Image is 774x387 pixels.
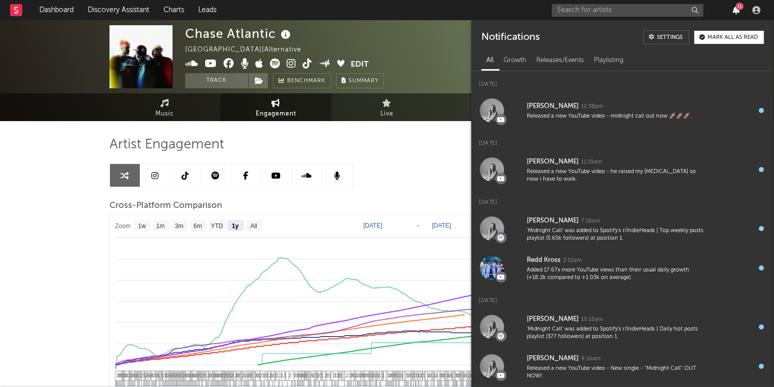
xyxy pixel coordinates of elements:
[527,353,579,365] div: [PERSON_NAME]
[471,248,774,288] a: Redd Kross2:10amAdded 17.67x more YouTube views than their usual daily growth (+18.2k compared to...
[527,227,704,243] div: 'Midnight Call' was added to Spotify's r/IndieHeads | Top weekly posts playlist (5.65k followers)...
[156,223,165,230] text: 1m
[274,372,277,378] span: 1
[289,372,292,378] span: 2
[153,372,156,378] span: 2
[207,372,210,378] span: 2
[336,73,384,88] button: Summary
[417,372,420,378] span: 1
[471,288,774,307] div: [DATE]
[419,372,422,378] span: 2
[147,372,153,378] span: 16
[231,372,234,378] span: 2
[250,223,257,230] text: All
[380,108,394,120] span: Live
[581,316,603,323] div: 10:10am
[468,372,471,378] span: 2
[527,254,561,266] div: Redd Kross
[203,372,206,378] span: 1
[415,372,418,378] span: 1
[471,189,774,209] div: [DATE]
[443,93,554,121] a: Audience
[256,372,262,378] span: 12
[471,209,774,248] a: [PERSON_NAME]7:16am'Midnight Call' was added to Spotify's r/IndieHeads | Top weekly posts playlis...
[454,372,457,378] span: 3
[346,372,349,378] span: 2
[143,372,146,378] span: 1
[145,372,148,378] span: 2
[527,266,704,282] div: Added 17.67x more YouTube views than their usual daily growth (+18.2k compared to +1.03k on avera...
[374,372,377,378] span: 1
[254,372,257,378] span: 3
[309,372,312,378] span: 1
[432,372,435,378] span: 1
[581,217,600,225] div: 7:16am
[415,222,421,229] text: →
[240,372,243,378] span: 1
[589,52,629,69] div: Playlisting
[109,139,224,151] span: Artist Engagement
[581,158,602,166] div: 11:19am
[527,156,579,168] div: [PERSON_NAME]
[349,78,378,84] span: Summary
[400,372,403,378] span: 1
[422,372,425,378] span: 1
[328,372,331,378] span: 5
[109,200,222,212] span: Cross-Platform Comparison
[117,372,120,378] span: 2
[471,347,774,386] a: [PERSON_NAME]9:16amReleased a new YouTube video - New single - "Midnight Call" OUT NOW!.
[235,372,238,378] span: 1
[387,372,390,378] span: 1
[320,372,323,378] span: 1
[331,93,443,121] a: Live
[120,372,126,378] span: 20
[185,44,313,56] div: [GEOGRAPHIC_DATA] | Alternative
[188,372,194,378] span: 21
[256,108,296,120] span: Engagement
[432,222,451,229] text: [DATE]
[527,215,579,227] div: [PERSON_NAME]
[406,372,409,378] span: 1
[115,223,131,230] text: Zoom
[245,372,248,378] span: 4
[581,355,600,363] div: 9:16am
[527,113,704,120] div: Released a new YouTube video - midnight call out now 🚀🚀🚀.
[363,222,382,229] text: [DATE]
[397,372,400,378] span: 2
[273,73,331,88] a: Benchmark
[446,372,449,378] span: 1
[471,91,774,130] a: [PERSON_NAME]12:38pmReleased a new YouTube video - midnight call out now 🚀🚀🚀.
[109,93,220,121] a: Music
[563,257,582,264] div: 2:10am
[736,3,744,10] div: 11
[434,372,437,378] span: 2
[185,73,248,88] button: Track
[360,372,366,378] span: 20
[160,372,163,378] span: 1
[351,59,369,71] button: Edit
[269,372,272,378] span: 2
[280,372,283,378] span: 1
[439,372,442,378] span: 4
[527,365,704,380] div: Released a new YouTube video - New single - "Midnight Call" OUT NOW!.
[527,100,579,113] div: [PERSON_NAME]
[527,313,579,325] div: [PERSON_NAME]
[232,223,239,230] text: 1y
[471,71,774,91] div: [DATE]
[185,25,293,42] div: Chase Atlantic
[276,372,279,378] span: 1
[265,372,268,378] span: 1
[426,372,429,378] span: 1
[129,372,132,378] span: 2
[163,372,167,378] span: 1
[315,372,318,378] span: 1
[527,325,704,341] div: 'Midnight Call' was added to Spotify's r/IndieHeads | Daily hot posts playlist (377 followers) at...
[462,372,465,378] span: 4
[211,223,223,230] text: YTD
[499,52,531,69] div: Growth
[139,372,142,378] span: 1
[412,372,415,378] span: 2
[333,372,336,378] span: 3
[287,75,325,87] span: Benchmark
[284,372,287,378] span: 1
